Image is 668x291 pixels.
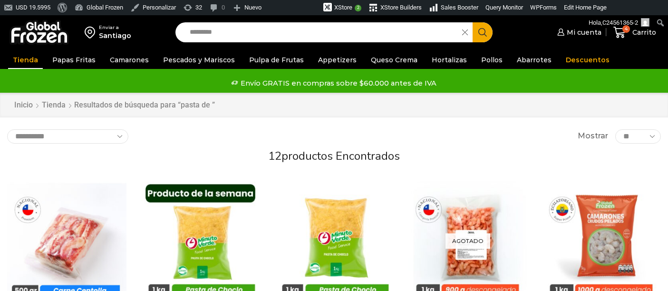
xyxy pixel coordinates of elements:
[14,100,33,111] a: Inicio
[576,15,585,30] div: Ver detalles de la exploración de seguridad
[427,51,472,69] a: Hortalizas
[8,51,43,69] a: Tienda
[630,28,656,37] span: Carrito
[445,233,490,249] p: Agotado
[380,4,422,11] span: XStore Builders
[561,51,614,69] a: Descuentos
[611,21,658,44] a: 4 Carrito
[74,100,215,109] h1: Resultados de búsqueda para “pasta de ”
[323,3,332,11] img: xstore
[7,129,128,144] select: Pedido de la tienda
[441,4,478,11] span: Sales Booster
[564,28,601,37] span: Mi cuenta
[512,51,556,69] a: Abarrotes
[99,31,131,40] div: Santiago
[270,2,323,14] img: Visitas de 48 horas. Haz clic para ver más estadísticas del sitio.
[99,24,131,31] div: Enviar a
[48,51,100,69] a: Papas Fritas
[602,19,638,26] span: C24561365-2
[585,15,653,30] a: Hola,
[105,51,154,69] a: Camarones
[14,100,215,111] nav: Breadcrumb
[555,23,601,42] a: Mi cuenta
[334,4,352,11] span: XStore
[476,51,507,69] a: Pollos
[268,148,281,164] span: 12
[158,51,240,69] a: Pescados y Mariscos
[578,131,608,142] span: Mostrar
[473,22,493,42] button: Search button
[355,5,361,11] span: 2
[244,51,309,69] a: Pulpa de Frutas
[313,51,361,69] a: Appetizers
[281,148,400,164] span: productos encontrados
[85,24,99,40] img: address-field-icon.svg
[41,100,66,111] a: Tienda
[366,51,422,69] a: Queso Crema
